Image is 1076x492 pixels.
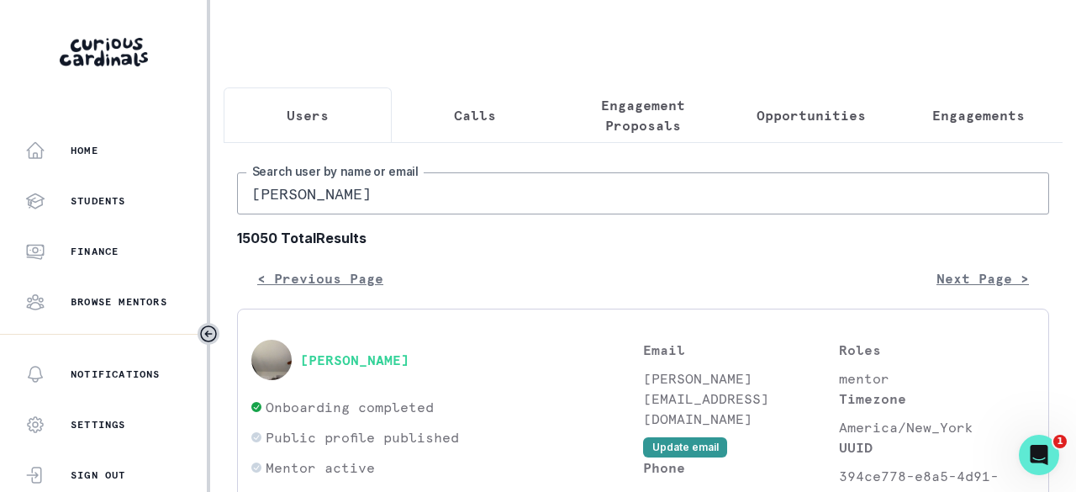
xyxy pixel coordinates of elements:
[757,105,866,125] p: Opportunities
[1019,435,1059,475] iframe: Intercom live chat
[287,105,329,125] p: Users
[643,437,727,458] button: Update email
[237,262,403,295] button: < Previous Page
[71,194,126,208] p: Students
[643,340,839,360] p: Email
[71,295,167,309] p: Browse Mentors
[573,95,713,135] p: Engagement Proposals
[266,458,375,478] p: Mentor active
[71,144,98,157] p: Home
[454,105,496,125] p: Calls
[71,245,119,258] p: Finance
[237,228,1049,248] b: 15050 Total Results
[71,468,126,482] p: Sign Out
[1053,435,1067,448] span: 1
[839,417,1035,437] p: America/New_York
[839,368,1035,389] p: mentor
[71,418,126,431] p: Settings
[71,368,161,381] p: Notifications
[643,368,839,429] p: [PERSON_NAME][EMAIL_ADDRESS][DOMAIN_NAME]
[266,397,434,417] p: Onboarding completed
[60,38,148,66] img: Curious Cardinals Logo
[916,262,1049,295] button: Next Page >
[839,389,1035,409] p: Timezone
[198,323,219,345] button: Toggle sidebar
[300,352,409,368] button: [PERSON_NAME]
[643,458,839,478] p: Phone
[839,340,1035,360] p: Roles
[839,437,1035,458] p: UUID
[266,427,459,447] p: Public profile published
[932,105,1025,125] p: Engagements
